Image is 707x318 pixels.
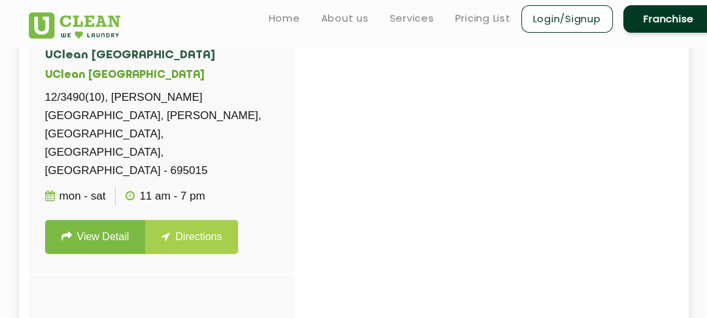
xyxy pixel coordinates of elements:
a: Home [269,10,300,26]
a: Login/Signup [521,5,613,33]
p: Mon - Sat [45,187,106,205]
a: Pricing List [455,10,511,26]
h5: UClean [GEOGRAPHIC_DATA] [45,69,278,82]
p: 11 AM - 7 PM [126,187,205,205]
a: Directions [145,220,238,254]
a: Services [390,10,434,26]
a: About us [321,10,369,26]
h4: UClean [GEOGRAPHIC_DATA] [45,49,278,62]
img: UClean Laundry and Dry Cleaning [29,12,121,39]
a: View Detail [45,220,146,254]
p: 12/3490(10), [PERSON_NAME][GEOGRAPHIC_DATA], [PERSON_NAME], [GEOGRAPHIC_DATA], [GEOGRAPHIC_DATA],... [45,88,278,180]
